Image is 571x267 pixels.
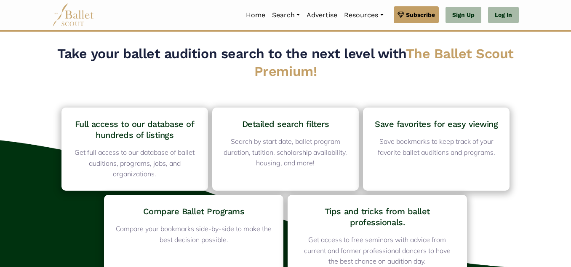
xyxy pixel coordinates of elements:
[243,6,269,24] a: Home
[57,45,514,80] h2: Take your ballet audition search to the next level with
[398,10,404,19] img: gem.svg
[394,6,439,23] a: Subscribe
[269,6,303,24] a: Search
[406,10,435,19] span: Subscribe
[299,235,456,267] p: Get access to free seminars with advice from current and former professional dancers to have the ...
[223,119,348,129] h4: Detailed search filters
[303,6,341,24] a: Advertise
[254,46,514,79] span: The Ballet Scout Premium!
[341,6,387,24] a: Resources
[299,206,456,228] h4: Tips and tricks from ballet professionals.
[488,7,519,24] a: Log In
[374,119,499,129] h4: Save favorites for easy viewing
[72,147,197,180] p: Get full access to our database of ballet auditions, programs, jobs, and organizations.
[374,136,499,158] p: Save bookmarks to keep track of your favorite ballet auditions and programs.
[115,206,272,217] h4: Compare Ballet Programs
[223,136,348,169] p: Search by start date, ballet program duration, tutition, scholarship availability, housing, and m...
[115,224,272,245] p: Compare your bookmarks side-by-side to make the best decision possible.
[446,7,481,24] a: Sign Up
[72,119,197,140] h4: Full access to our database of hundreds of listings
